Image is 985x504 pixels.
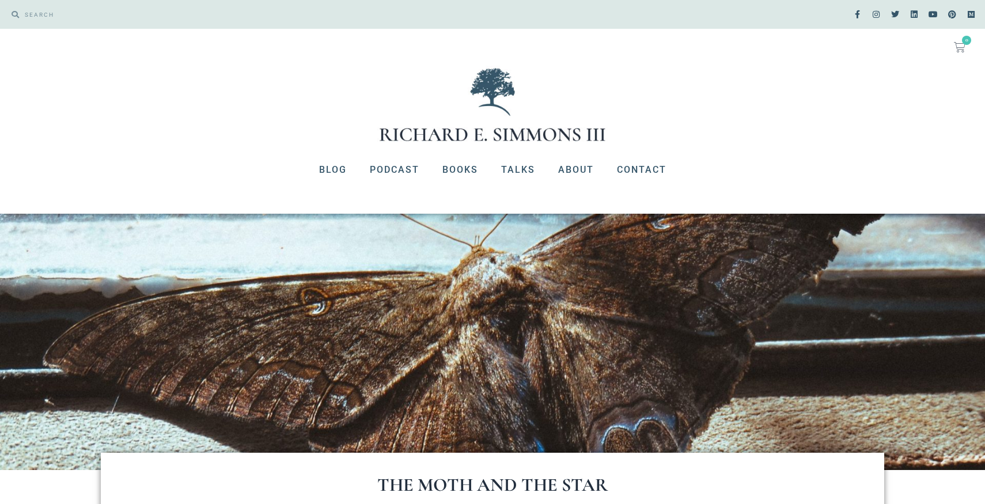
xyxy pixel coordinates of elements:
span: 0 [962,36,971,45]
h1: The Moth and the Star [147,476,838,494]
a: Blog [308,155,358,185]
input: SEARCH [19,6,487,23]
a: 0 [940,35,979,60]
a: Books [431,155,490,185]
a: Contact [605,155,678,185]
a: About [547,155,605,185]
a: Podcast [358,155,431,185]
a: Talks [490,155,547,185]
